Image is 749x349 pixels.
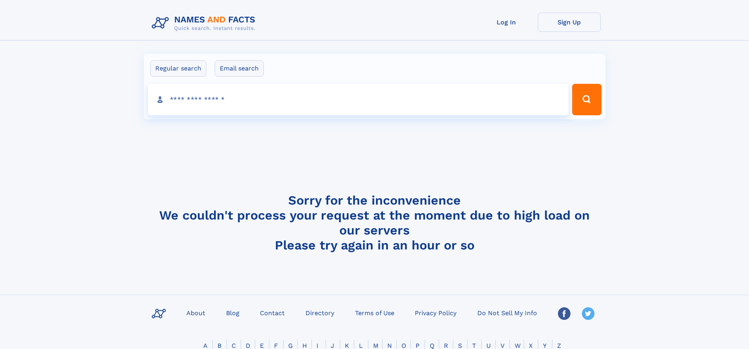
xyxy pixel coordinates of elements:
a: About [183,307,208,318]
a: Terms of Use [352,307,398,318]
a: Directory [302,307,337,318]
a: Sign Up [538,13,601,32]
label: Email search [215,60,264,77]
img: Facebook [558,307,570,320]
label: Regular search [150,60,206,77]
h4: Sorry for the inconvenience We couldn't process your request at the moment due to high load on ou... [149,193,601,253]
button: Search Button [572,84,601,115]
a: Contact [257,307,288,318]
a: Log In [475,13,538,32]
input: search input [148,84,569,115]
img: Twitter [582,307,594,320]
a: Privacy Policy [412,307,460,318]
img: Logo Names and Facts [149,13,262,34]
a: Do Not Sell My Info [474,307,540,318]
a: Blog [223,307,243,318]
